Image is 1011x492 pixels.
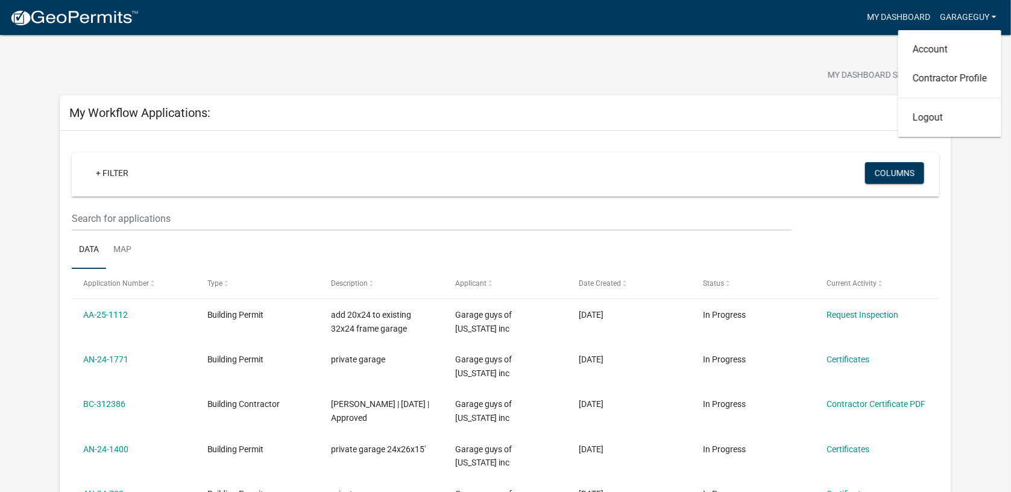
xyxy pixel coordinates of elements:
[83,310,128,320] a: AA-25-1112
[195,269,320,298] datatable-header-cell: Type
[207,279,223,288] span: Type
[703,310,746,320] span: In Progress
[865,162,924,184] button: Columns
[703,399,746,409] span: In Progress
[83,444,128,454] a: AN-24-1400
[827,444,869,454] a: Certificates
[898,30,1001,137] div: Garageguy
[72,231,106,270] a: Data
[827,310,898,320] a: Request Inspection
[455,279,487,288] span: Applicant
[331,399,429,423] span: Aman barakat | 01/01/2025 | Approved
[444,269,568,298] datatable-header-cell: Applicant
[827,399,925,409] a: Contractor Certificate PDF
[86,162,138,184] a: + Filter
[935,6,1001,29] a: Garageguy
[455,399,512,423] span: Garage guys of indiana inc
[827,355,869,364] a: Certificates
[72,269,196,298] datatable-header-cell: Application Number
[579,444,603,454] span: 07/30/2024
[207,310,264,320] span: Building Permit
[828,69,931,83] span: My Dashboard Settings
[567,269,691,298] datatable-header-cell: Date Created
[83,279,149,288] span: Application Number
[579,355,603,364] span: 09/17/2024
[898,64,1001,93] a: Contractor Profile
[83,355,128,364] a: AN-24-1771
[331,444,426,454] span: private garage 24x26x15'
[579,310,603,320] span: 06/24/2025
[703,279,724,288] span: Status
[898,35,1001,64] a: Account
[827,279,877,288] span: Current Activity
[455,444,512,468] span: Garage guys of indiana inc
[72,206,792,231] input: Search for applications
[331,355,385,364] span: private garage
[579,279,621,288] span: Date Created
[207,399,280,409] span: Building Contractor
[331,279,368,288] span: Description
[703,444,746,454] span: In Progress
[703,355,746,364] span: In Progress
[691,269,816,298] datatable-header-cell: Status
[579,399,603,409] span: 09/17/2024
[898,103,1001,132] a: Logout
[818,64,958,87] button: My Dashboard Settingssettings
[815,269,939,298] datatable-header-cell: Current Activity
[83,399,125,409] a: BC-312386
[455,310,512,333] span: Garage guys of indiana inc
[69,106,210,120] h5: My Workflow Applications:
[862,6,935,29] a: My Dashboard
[207,355,264,364] span: Building Permit
[207,444,264,454] span: Building Permit
[331,310,411,333] span: add 20x24 to existing 32x24 frame garage
[320,269,444,298] datatable-header-cell: Description
[455,355,512,378] span: Garage guys of indiana inc
[106,231,139,270] a: Map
